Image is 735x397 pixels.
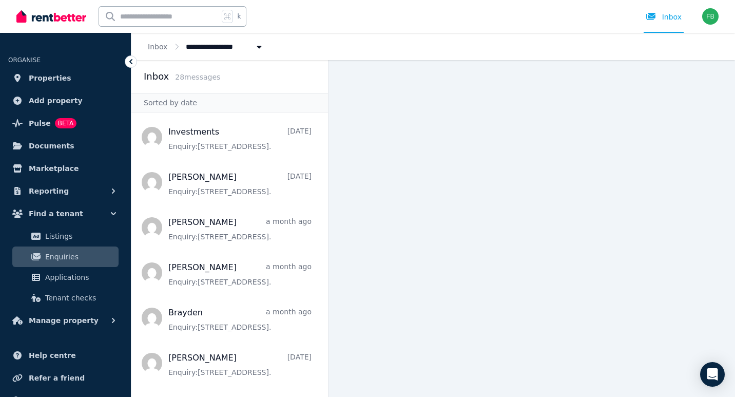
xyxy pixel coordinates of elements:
a: [PERSON_NAME]a month agoEnquiry:[STREET_ADDRESS]. [168,261,312,287]
a: Add property [8,90,123,111]
button: Find a tenant [8,203,123,224]
a: Properties [8,68,123,88]
span: Pulse [29,117,51,129]
a: [PERSON_NAME][DATE]Enquiry:[STREET_ADDRESS]. [168,171,312,197]
a: Investments[DATE]Enquiry:[STREET_ADDRESS]. [168,126,312,152]
span: Listings [45,230,114,242]
span: BETA [55,118,76,128]
span: Manage property [29,314,99,327]
img: RentBetter [16,9,86,24]
a: Inbox [148,43,167,51]
span: Refer a friend [29,372,85,384]
span: Tenant checks [45,292,114,304]
span: Help centre [29,349,76,362]
a: [PERSON_NAME]a month agoEnquiry:[STREET_ADDRESS]. [168,216,312,242]
a: Documents [8,136,123,156]
a: Marketplace [8,158,123,179]
h2: Inbox [144,69,169,84]
span: Marketplace [29,162,79,175]
button: Manage property [8,310,123,331]
nav: Message list [131,112,328,397]
span: Applications [45,271,114,283]
nav: Breadcrumb [131,33,281,60]
a: Braydena month agoEnquiry:[STREET_ADDRESS]. [168,307,312,332]
a: Enquiries [12,247,119,267]
a: Help centre [8,345,123,366]
span: Add property [29,94,83,107]
a: PulseBETA [8,113,123,134]
a: Listings [12,226,119,247]
a: [PERSON_NAME][DATE]Enquiry:[STREET_ADDRESS]. [168,352,312,377]
a: Tenant checks [12,288,119,308]
img: Fanus Belay [702,8,719,25]
a: Refer a friend [8,368,123,388]
button: Reporting [8,181,123,201]
span: Find a tenant [29,207,83,220]
div: Sorted by date [131,93,328,112]
span: k [237,12,241,21]
span: Documents [29,140,74,152]
span: Properties [29,72,71,84]
span: ORGANISE [8,56,41,64]
span: Reporting [29,185,69,197]
a: Applications [12,267,119,288]
span: 28 message s [175,73,220,81]
span: Enquiries [45,251,114,263]
div: Open Intercom Messenger [700,362,725,387]
div: Inbox [646,12,682,22]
